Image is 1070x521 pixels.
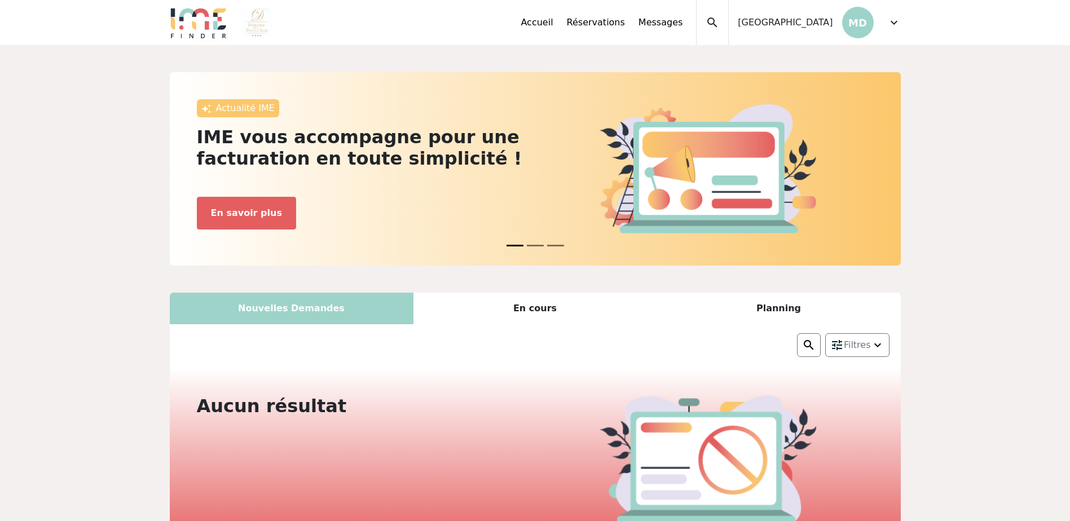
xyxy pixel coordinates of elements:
img: awesome.png [201,104,212,114]
button: News 1 [527,239,544,252]
a: Accueil [521,16,553,29]
h2: IME vous accompagne pour une facturation en toute simplicité ! [197,126,529,170]
button: News 2 [547,239,564,252]
img: actu.png [600,104,816,233]
h2: Aucun résultat [197,395,529,417]
div: Nouvelles Demandes [170,293,413,324]
img: search.png [802,338,816,352]
span: [GEOGRAPHIC_DATA] [738,16,833,29]
div: En cours [413,293,657,324]
div: Actualité IME [197,99,279,117]
img: setting.png [830,338,844,352]
a: Réservations [567,16,625,29]
button: News 0 [507,239,523,252]
div: Planning [657,293,901,324]
p: MD [842,7,874,38]
img: Logo.png [170,7,227,38]
span: search [706,16,719,29]
button: En savoir plus [197,197,296,229]
a: Messages [639,16,682,29]
img: arrow_down.png [871,338,884,352]
span: expand_more [887,16,901,29]
span: Filtres [844,338,871,352]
